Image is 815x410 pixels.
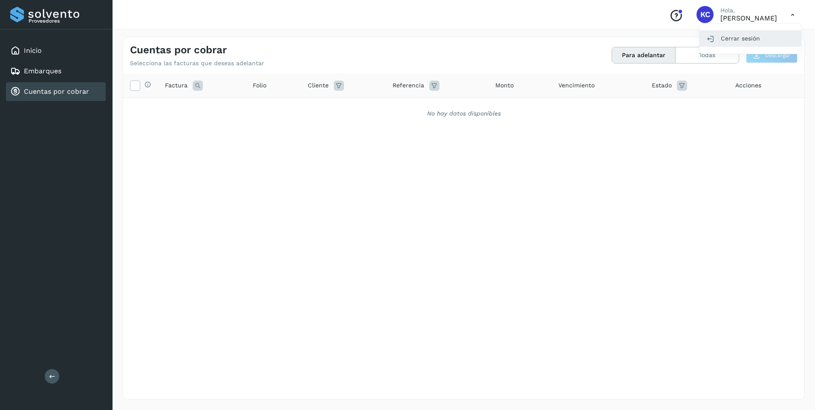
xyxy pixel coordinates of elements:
[24,46,42,55] a: Inicio
[24,87,89,95] a: Cuentas por cobrar
[29,18,102,24] p: Proveedores
[699,30,801,46] div: Cerrar sesión
[6,82,106,101] div: Cuentas por cobrar
[24,67,61,75] a: Embarques
[6,41,106,60] div: Inicio
[6,62,106,81] div: Embarques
